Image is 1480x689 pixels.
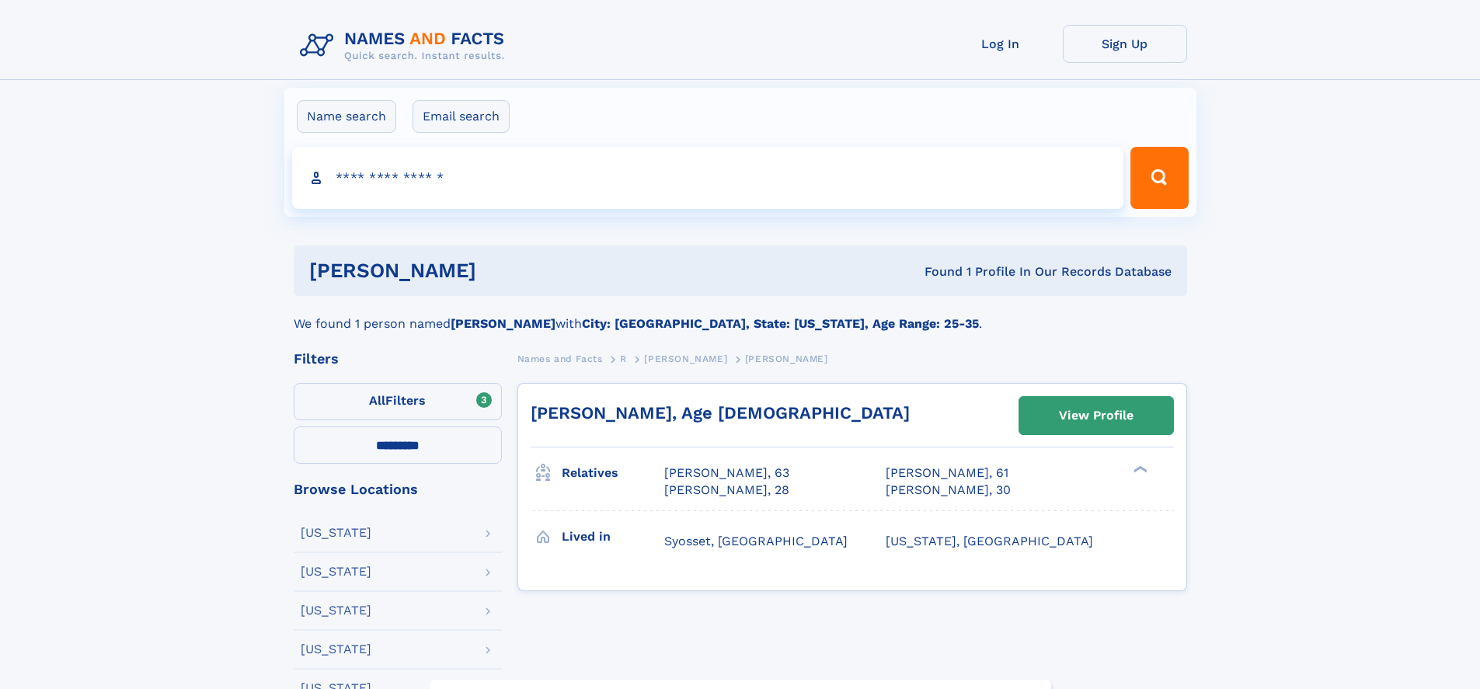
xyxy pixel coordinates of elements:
[309,261,701,280] h1: [PERSON_NAME]
[301,565,371,578] div: [US_STATE]
[294,296,1187,333] div: We found 1 person named with .
[745,353,828,364] span: [PERSON_NAME]
[369,393,385,408] span: All
[1130,465,1148,475] div: ❯
[1063,25,1187,63] a: Sign Up
[886,534,1093,548] span: [US_STATE], [GEOGRAPHIC_DATA]
[301,643,371,656] div: [US_STATE]
[562,460,664,486] h3: Relatives
[582,316,979,331] b: City: [GEOGRAPHIC_DATA], State: [US_STATE], Age Range: 25-35
[1059,398,1134,433] div: View Profile
[644,349,727,368] a: [PERSON_NAME]
[451,316,555,331] b: [PERSON_NAME]
[294,352,502,366] div: Filters
[886,482,1011,499] a: [PERSON_NAME], 30
[700,263,1172,280] div: Found 1 Profile In Our Records Database
[294,482,502,496] div: Browse Locations
[644,353,727,364] span: [PERSON_NAME]
[886,465,1008,482] a: [PERSON_NAME], 61
[1019,397,1173,434] a: View Profile
[292,147,1124,209] input: search input
[620,353,627,364] span: R
[531,403,910,423] a: [PERSON_NAME], Age [DEMOGRAPHIC_DATA]
[297,100,396,133] label: Name search
[620,349,627,368] a: R
[517,349,603,368] a: Names and Facts
[664,482,789,499] a: [PERSON_NAME], 28
[301,527,371,539] div: [US_STATE]
[294,383,502,420] label: Filters
[1130,147,1188,209] button: Search Button
[664,534,848,548] span: Syosset, [GEOGRAPHIC_DATA]
[294,25,517,67] img: Logo Names and Facts
[301,604,371,617] div: [US_STATE]
[562,524,664,550] h3: Lived in
[938,25,1063,63] a: Log In
[664,465,789,482] a: [PERSON_NAME], 63
[413,100,510,133] label: Email search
